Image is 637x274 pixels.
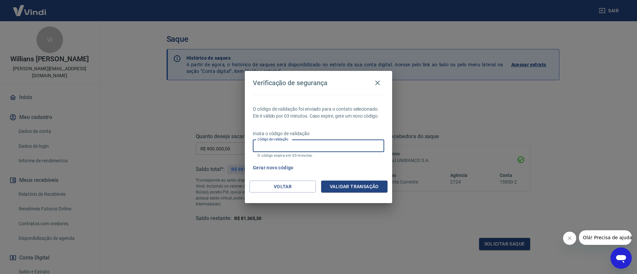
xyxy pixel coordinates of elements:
iframe: Fechar mensagem [563,232,576,245]
span: Olá! Precisa de ajuda? [4,5,56,10]
h4: Verificação de segurança [253,79,327,87]
button: Gerar novo código [250,162,296,174]
p: O código de validação foi enviado para o contato selecionado. Ele é válido por 03 minutos. Caso e... [253,106,384,120]
p: Insira o código de validação [253,130,384,137]
p: O código expira em 03 minutos. [257,153,380,158]
iframe: Botão para abrir a janela de mensagens [610,247,632,269]
button: Voltar [249,181,316,193]
label: Código de validação [257,137,288,142]
iframe: Mensagem da empresa [579,230,632,245]
button: Validar transação [321,181,388,193]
